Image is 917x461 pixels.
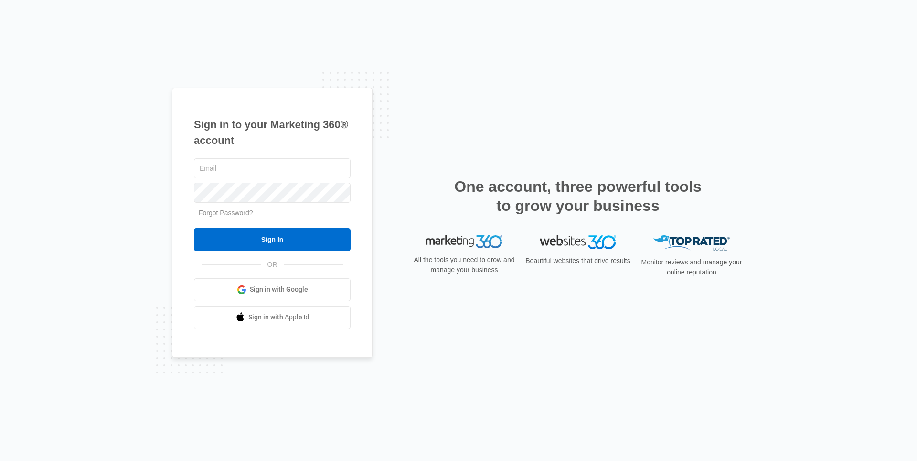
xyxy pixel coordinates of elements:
[653,235,730,251] img: Top Rated Local
[250,285,308,295] span: Sign in with Google
[199,209,253,217] a: Forgot Password?
[451,177,704,215] h2: One account, three powerful tools to grow your business
[524,256,631,266] p: Beautiful websites that drive results
[194,228,351,251] input: Sign In
[411,255,518,275] p: All the tools you need to grow and manage your business
[638,257,745,277] p: Monitor reviews and manage your online reputation
[248,312,309,322] span: Sign in with Apple Id
[194,117,351,148] h1: Sign in to your Marketing 360® account
[194,158,351,178] input: Email
[540,235,616,249] img: Websites 360
[194,278,351,301] a: Sign in with Google
[194,306,351,329] a: Sign in with Apple Id
[261,260,284,270] span: OR
[426,235,502,249] img: Marketing 360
